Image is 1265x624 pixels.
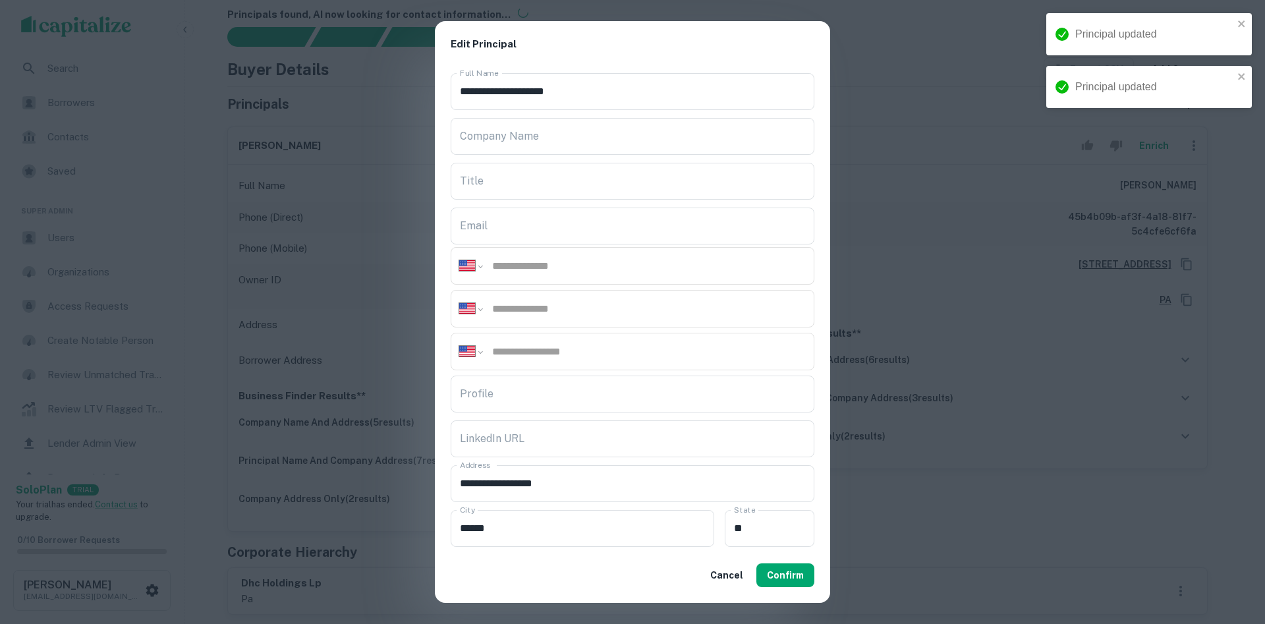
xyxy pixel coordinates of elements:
[1075,79,1233,95] div: Principal updated
[756,563,814,587] button: Confirm
[460,459,490,470] label: Address
[460,67,499,78] label: Full Name
[1237,71,1247,84] button: close
[734,504,755,515] label: State
[1237,18,1247,31] button: close
[1075,26,1233,42] div: Principal updated
[1199,519,1265,582] iframe: Chat Widget
[435,21,830,68] h2: Edit Principal
[705,563,748,587] button: Cancel
[460,504,475,515] label: City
